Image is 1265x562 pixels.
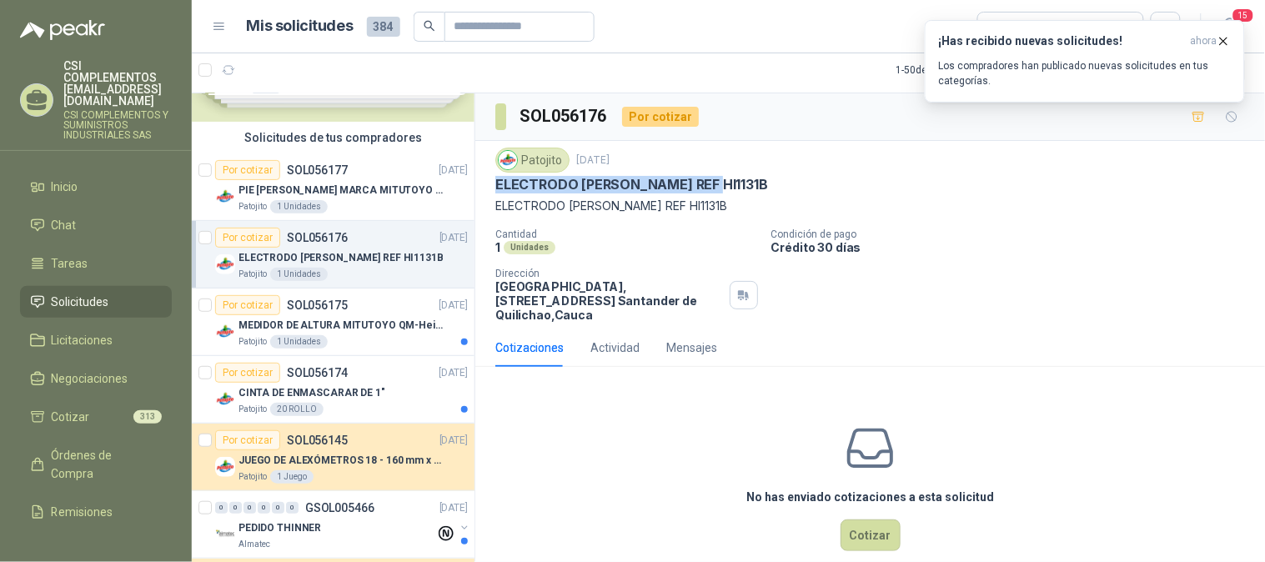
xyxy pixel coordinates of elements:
div: 0 [215,502,228,514]
a: Solicitudes [20,286,172,318]
p: 1 [495,240,500,254]
img: Company Logo [215,322,235,342]
div: 0 [258,502,270,514]
span: Solicitudes [52,293,109,311]
span: search [424,20,435,32]
p: Patojito [238,470,267,484]
p: ELECTRODO [PERSON_NAME] REF HI1131B [495,176,768,193]
div: 0 [286,502,299,514]
span: Negociaciones [52,369,128,388]
p: SOL056145 [287,434,348,446]
h3: ¡Has recibido nuevas solicitudes! [939,34,1184,48]
img: Company Logo [215,187,235,207]
span: Chat [52,216,77,234]
div: 0 [272,502,284,514]
div: Por cotizar [622,107,699,127]
p: MEDIDOR DE ALTURA MITUTOYO QM-Height 518-245 [238,318,446,334]
p: [DATE] [576,153,610,168]
a: 0 0 0 0 0 0 GSOL005466[DATE] Company LogoPEDIDO THINNERAlmatec [215,498,471,551]
div: Por cotizar [215,295,280,315]
div: 1 Unidades [270,200,328,213]
div: 0 [229,502,242,514]
img: Company Logo [499,151,517,169]
p: [DATE] [439,433,468,449]
p: Los compradores han publicado nuevas solicitudes en tus categorías. [939,58,1231,88]
span: Inicio [52,178,78,196]
span: Remisiones [52,503,113,521]
p: [GEOGRAPHIC_DATA], [STREET_ADDRESS] Santander de Quilichao , Cauca [495,279,723,322]
div: Por cotizar [215,160,280,180]
a: Inicio [20,171,172,203]
a: Órdenes de Compra [20,439,172,489]
button: Cotizar [841,519,901,551]
p: [DATE] [439,298,468,314]
div: Mensajes [666,339,717,357]
p: GSOL005466 [305,502,374,514]
div: Por cotizar [215,363,280,383]
a: Por cotizarSOL056175[DATE] Company LogoMEDIDOR DE ALTURA MITUTOYO QM-Height 518-245Patojito1 Unid... [192,289,474,356]
p: Dirección [495,268,723,279]
span: 313 [133,410,162,424]
a: Tareas [20,248,172,279]
button: 15 [1215,12,1245,42]
a: Cotizar313 [20,401,172,433]
span: Tareas [52,254,88,273]
div: Actividad [590,339,640,357]
a: Por cotizarSOL056176[DATE] Company LogoELECTRODO [PERSON_NAME] REF HI1131BPatojito1 Unidades [192,221,474,289]
a: Por cotizarSOL056145[DATE] Company LogoJUEGO DE ALEXÓMETROS 18 - 160 mm x 0,01 mm 2824-S3Patojito... [192,424,474,491]
div: Cotizaciones [495,339,564,357]
div: Todas [988,18,1023,36]
a: Negociaciones [20,363,172,394]
a: Por cotizarSOL056174[DATE] Company LogoCINTA DE ENMASCARAR DE 1"Patojito20 ROLLO [192,356,474,424]
p: SOL056176 [287,232,348,243]
p: Patojito [238,268,267,281]
p: Patojito [238,403,267,416]
p: [DATE] [439,163,468,178]
p: ELECTRODO [PERSON_NAME] REF HI1131B [495,197,1245,215]
span: 15 [1232,8,1255,23]
span: 384 [367,17,400,37]
p: PIE [PERSON_NAME] MARCA MITUTOYO REF [PHONE_NUMBER] [238,183,446,198]
p: SOL056174 [287,367,348,379]
div: 20 ROLLO [270,403,324,416]
p: ELECTRODO [PERSON_NAME] REF HI1131B [238,250,444,266]
div: 1 Juego [270,470,314,484]
span: Cotizar [52,408,90,426]
p: Almatec [238,538,270,551]
div: 1 Unidades [270,335,328,349]
div: Por cotizar [215,228,280,248]
p: CSI COMPLEMENTOS [EMAIL_ADDRESS][DOMAIN_NAME] [63,60,172,107]
span: Licitaciones [52,331,113,349]
img: Company Logo [215,457,235,477]
a: Remisiones [20,496,172,528]
button: ¡Has recibido nuevas solicitudes!ahora Los compradores han publicado nuevas solicitudes en tus ca... [925,20,1245,103]
a: Licitaciones [20,324,172,356]
p: JUEGO DE ALEXÓMETROS 18 - 160 mm x 0,01 mm 2824-S3 [238,453,446,469]
div: 0 [243,502,256,514]
span: Órdenes de Compra [52,446,156,483]
div: Solicitudes de tus compradores [192,122,474,153]
p: Condición de pago [771,228,1258,240]
img: Company Logo [215,254,235,274]
div: Unidades [504,241,555,254]
h3: SOL056176 [520,103,609,129]
div: 1 Unidades [270,268,328,281]
p: Patojito [238,335,267,349]
h1: Mis solicitudes [247,14,354,38]
img: Company Logo [215,524,235,544]
p: CSI COMPLEMENTOS Y SUMINISTROS INDUSTRIALES SAS [63,110,172,140]
p: Crédito 30 días [771,240,1258,254]
a: Por cotizarSOL056177[DATE] Company LogoPIE [PERSON_NAME] MARCA MITUTOYO REF [PHONE_NUMBER]Patojit... [192,153,474,221]
div: 1 - 50 de 288 [896,57,999,83]
p: [DATE] [439,365,468,381]
p: Cantidad [495,228,758,240]
span: ahora [1191,34,1217,48]
img: Logo peakr [20,20,105,40]
p: SOL056175 [287,299,348,311]
p: CINTA DE ENMASCARAR DE 1" [238,385,385,401]
img: Company Logo [215,389,235,409]
div: Por cotizar [215,430,280,450]
a: Chat [20,209,172,241]
p: [DATE] [439,230,468,246]
p: [DATE] [439,500,468,516]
